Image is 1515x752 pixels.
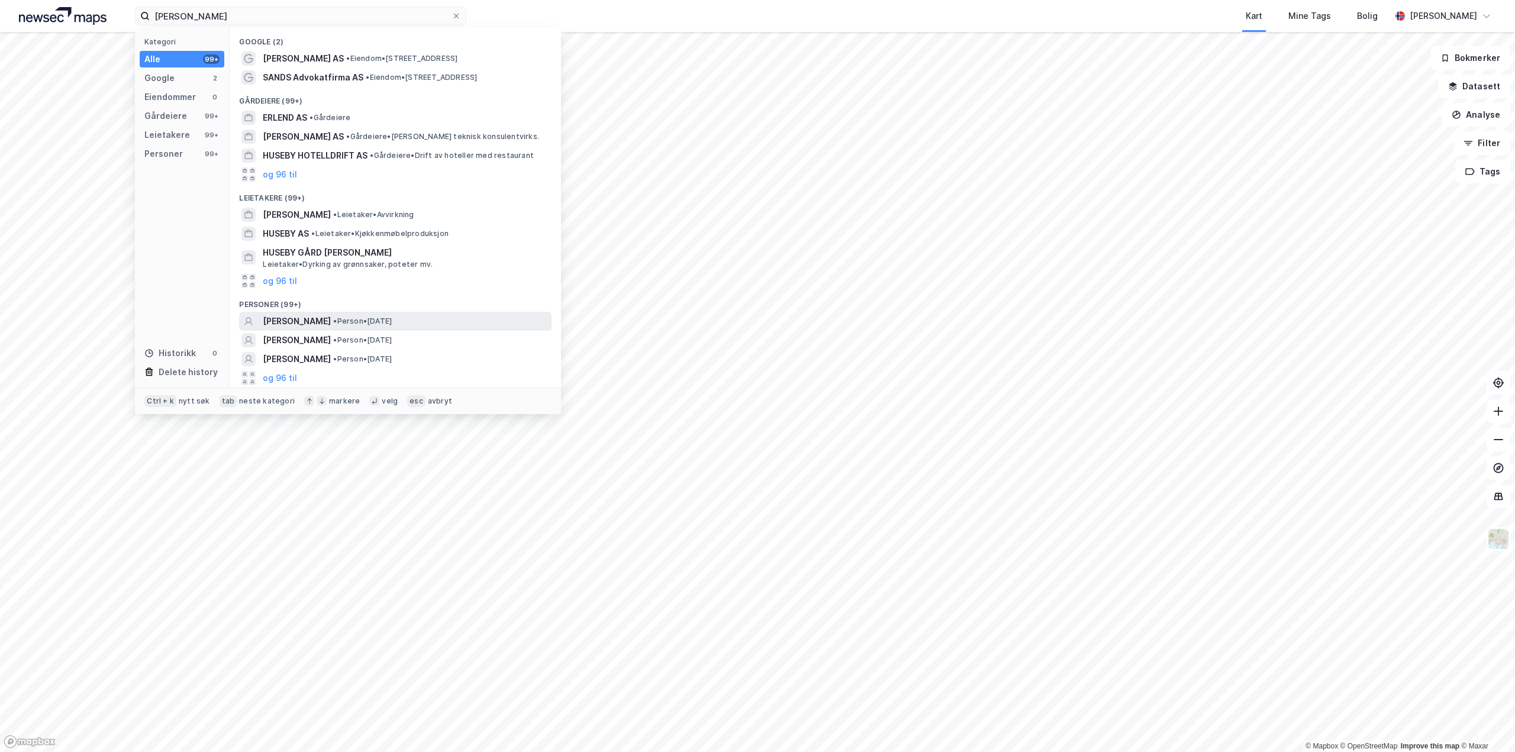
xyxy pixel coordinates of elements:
span: Leietaker • Avvirkning [333,210,414,220]
div: Mine Tags [1288,9,1331,23]
span: [PERSON_NAME] [263,208,331,222]
div: Bolig [1357,9,1378,23]
div: Kart [1246,9,1262,23]
a: Mapbox [1306,742,1338,750]
div: avbryt [428,396,452,406]
span: [PERSON_NAME] [263,352,331,366]
button: Bokmerker [1430,46,1510,70]
div: 2 [210,73,220,83]
button: og 96 til [263,371,297,385]
div: 99+ [203,54,220,64]
div: 0 [210,92,220,102]
div: tab [220,395,237,407]
span: • [346,132,350,141]
div: Leietakere [144,128,190,142]
span: • [333,354,337,363]
span: HUSEBY HOTELLDRIFT AS [263,149,368,163]
span: [PERSON_NAME] AS [263,51,344,66]
span: Person • [DATE] [333,317,392,326]
span: [PERSON_NAME] [263,314,331,328]
span: • [310,113,313,122]
span: • [370,151,373,160]
div: Google [144,71,175,85]
div: Delete history [159,365,218,379]
span: Leietaker • Kjøkkenmøbelproduksjon [311,229,449,238]
div: Alle [144,52,160,66]
span: Person • [DATE] [333,335,392,345]
span: Person • [DATE] [333,354,392,364]
div: neste kategori [239,396,295,406]
div: Gårdeiere (99+) [230,87,561,108]
button: Analyse [1442,103,1510,127]
span: ERLEND AS [263,111,307,125]
span: Gårdeiere [310,113,350,122]
span: Gårdeiere • [PERSON_NAME] teknisk konsulentvirks. [346,132,539,141]
div: Historikk [144,346,196,360]
img: Z [1487,528,1510,550]
a: Mapbox homepage [4,735,56,748]
button: Filter [1453,131,1510,155]
div: esc [407,395,426,407]
span: Eiendom • [STREET_ADDRESS] [346,54,457,63]
div: Kontrollprogram for chat [1456,695,1515,752]
span: • [333,335,337,344]
div: Google (2) [230,28,561,49]
div: Personer (99+) [230,291,561,312]
div: Leietakere (99+) [230,184,561,205]
a: Improve this map [1401,742,1459,750]
span: • [366,73,369,82]
button: Datasett [1438,75,1510,98]
span: • [346,54,350,63]
div: Gårdeiere [144,109,187,123]
a: OpenStreetMap [1340,742,1398,750]
div: Ctrl + k [144,395,176,407]
div: 99+ [203,130,220,140]
button: Tags [1455,160,1510,183]
span: [PERSON_NAME] AS [263,130,344,144]
span: Leietaker • Dyrking av grønnsaker, poteter mv. [263,260,433,269]
span: [PERSON_NAME] [263,333,331,347]
div: 0 [210,348,220,358]
div: 99+ [203,111,220,121]
div: Eiendommer [144,90,196,104]
button: og 96 til [263,274,297,288]
button: og 96 til [263,167,297,182]
div: nytt søk [179,396,210,406]
img: logo.a4113a55bc3d86da70a041830d287a7e.svg [19,7,107,25]
span: Eiendom • [STREET_ADDRESS] [366,73,477,82]
input: Søk på adresse, matrikkel, gårdeiere, leietakere eller personer [150,7,452,25]
span: Gårdeiere • Drift av hoteller med restaurant [370,151,534,160]
div: velg [382,396,398,406]
span: • [333,317,337,325]
div: Kategori [144,37,224,46]
span: HUSEBY GÅRD [PERSON_NAME] [263,246,547,260]
span: • [311,229,315,238]
div: Personer [144,147,183,161]
div: [PERSON_NAME] [1410,9,1477,23]
span: • [333,210,337,219]
div: 99+ [203,149,220,159]
iframe: Chat Widget [1456,695,1515,752]
span: SANDS Advokatfirma AS [263,70,363,85]
div: markere [329,396,360,406]
span: HUSEBY AS [263,227,309,241]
